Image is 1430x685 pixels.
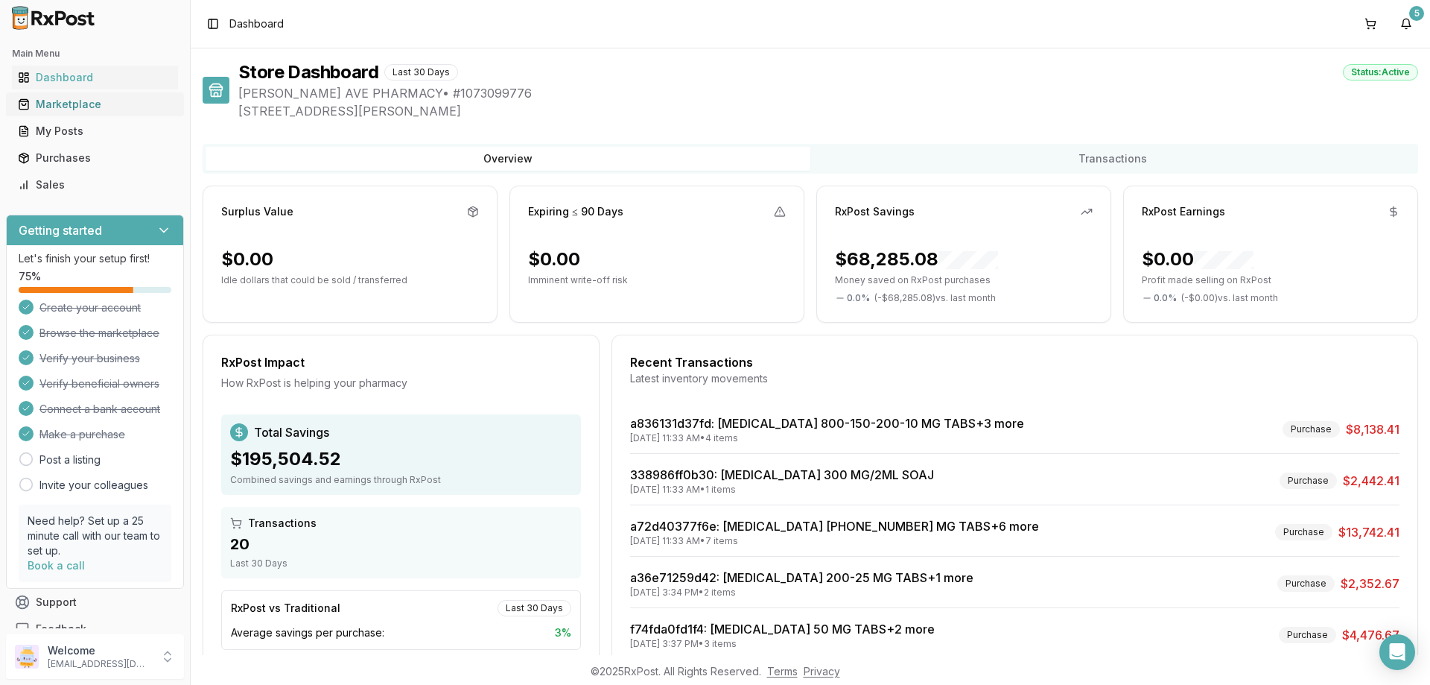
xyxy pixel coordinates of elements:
[231,601,340,616] div: RxPost vs Traditional
[1409,6,1424,21] div: 5
[6,146,184,170] button: Purchases
[12,48,178,60] h2: Main Menu
[528,204,623,219] div: Expiring ≤ 90 Days
[384,64,458,81] div: Last 30 Days
[12,145,178,171] a: Purchases
[18,177,172,192] div: Sales
[18,124,172,139] div: My Posts
[229,16,284,31] nav: breadcrumb
[12,91,178,118] a: Marketplace
[1341,575,1399,593] span: $2,352.67
[1279,627,1336,643] div: Purchase
[630,353,1399,371] div: Recent Transactions
[39,402,160,417] span: Connect a bank account
[28,559,85,572] a: Book a call
[39,452,101,467] a: Post a listing
[1394,12,1418,36] button: 5
[12,118,178,145] a: My Posts
[230,534,572,555] div: 20
[630,467,934,482] a: 338986ff0b30: [MEDICAL_DATA] 300 MG/2ML SOAJ
[230,474,572,486] div: Combined savings and earnings through RxPost
[1280,473,1337,489] div: Purchase
[528,247,580,271] div: $0.00
[221,376,581,391] div: How RxPost is helping your pharmacy
[810,147,1415,171] button: Transactions
[804,665,840,678] a: Privacy
[498,600,571,616] div: Last 30 Days
[630,535,1039,547] div: [DATE] 11:33 AM • 7 items
[231,625,384,640] span: Average savings per purchase:
[18,151,172,165] div: Purchases
[48,643,151,658] p: Welcome
[6,616,184,643] button: Feedback
[39,326,159,341] span: Browse the marketplace
[630,587,973,599] div: [DATE] 3:34 PM • 2 items
[18,70,172,85] div: Dashboard
[229,16,284,31] span: Dashboard
[39,351,140,366] span: Verify your business
[19,269,41,284] span: 75 %
[1379,634,1415,670] div: Open Intercom Messenger
[248,516,317,531] span: Transactions
[238,84,1418,102] span: [PERSON_NAME] AVE PHARMACY • # 1073099776
[835,274,1093,286] p: Money saved on RxPost purchases
[6,66,184,89] button: Dashboard
[39,478,148,493] a: Invite your colleagues
[1343,472,1399,490] span: $2,442.41
[221,247,273,271] div: $0.00
[767,665,798,678] a: Terms
[6,589,184,616] button: Support
[630,432,1024,444] div: [DATE] 11:33 AM • 4 items
[28,514,162,558] p: Need help? Set up a 25 minute call with our team to set up.
[1275,524,1332,540] div: Purchase
[15,645,39,669] img: User avatar
[39,300,141,315] span: Create your account
[39,376,159,391] span: Verify beneficial owners
[18,97,172,112] div: Marketplace
[48,658,151,670] p: [EMAIL_ADDRESS][DOMAIN_NAME]
[39,427,125,442] span: Make a purchase
[630,570,973,585] a: a36e71259d42: [MEDICAL_DATA] 200-25 MG TABS+1 more
[528,274,786,286] p: Imminent write-off risk
[12,171,178,198] a: Sales
[1154,292,1177,304] span: 0.0 %
[1346,420,1399,438] span: $8,138.41
[221,353,581,371] div: RxPost Impact
[630,519,1039,534] a: a72d40377f6e: [MEDICAL_DATA] [PHONE_NUMBER] MG TABS+6 more
[1343,64,1418,81] div: Status: Active
[36,622,86,637] span: Feedback
[630,638,935,650] div: [DATE] 3:37 PM • 3 items
[6,92,184,116] button: Marketplace
[221,274,479,286] p: Idle dollars that could be sold / transferred
[1338,523,1399,541] span: $13,742.41
[230,447,572,471] div: $195,504.52
[221,204,293,219] div: Surplus Value
[630,484,934,496] div: [DATE] 11:33 AM • 1 items
[835,204,915,219] div: RxPost Savings
[206,147,810,171] button: Overview
[238,102,1418,120] span: [STREET_ADDRESS][PERSON_NAME]
[630,416,1024,431] a: a836131d37fd: [MEDICAL_DATA] 800-150-200-10 MG TABS+3 more
[1277,575,1335,592] div: Purchase
[847,292,870,304] span: 0.0 %
[230,558,572,569] div: Last 30 Days
[6,6,101,30] img: RxPost Logo
[1342,626,1399,644] span: $4,476.67
[19,221,102,239] h3: Getting started
[1283,421,1340,438] div: Purchase
[630,371,1399,386] div: Latest inventory movements
[12,64,178,91] a: Dashboard
[1142,247,1253,271] div: $0.00
[835,247,998,271] div: $68,285.08
[1142,274,1399,286] p: Profit made selling on RxPost
[1142,204,1225,219] div: RxPost Earnings
[1181,292,1278,304] span: ( - $0.00 ) vs. last month
[238,60,378,84] h1: Store Dashboard
[19,251,171,266] p: Let's finish your setup first!
[555,625,571,640] span: 3 %
[254,423,329,441] span: Total Savings
[6,119,184,143] button: My Posts
[630,622,935,637] a: f74fda0fd1f4: [MEDICAL_DATA] 50 MG TABS+2 more
[874,292,996,304] span: ( - $68,285.08 ) vs. last month
[6,173,184,197] button: Sales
